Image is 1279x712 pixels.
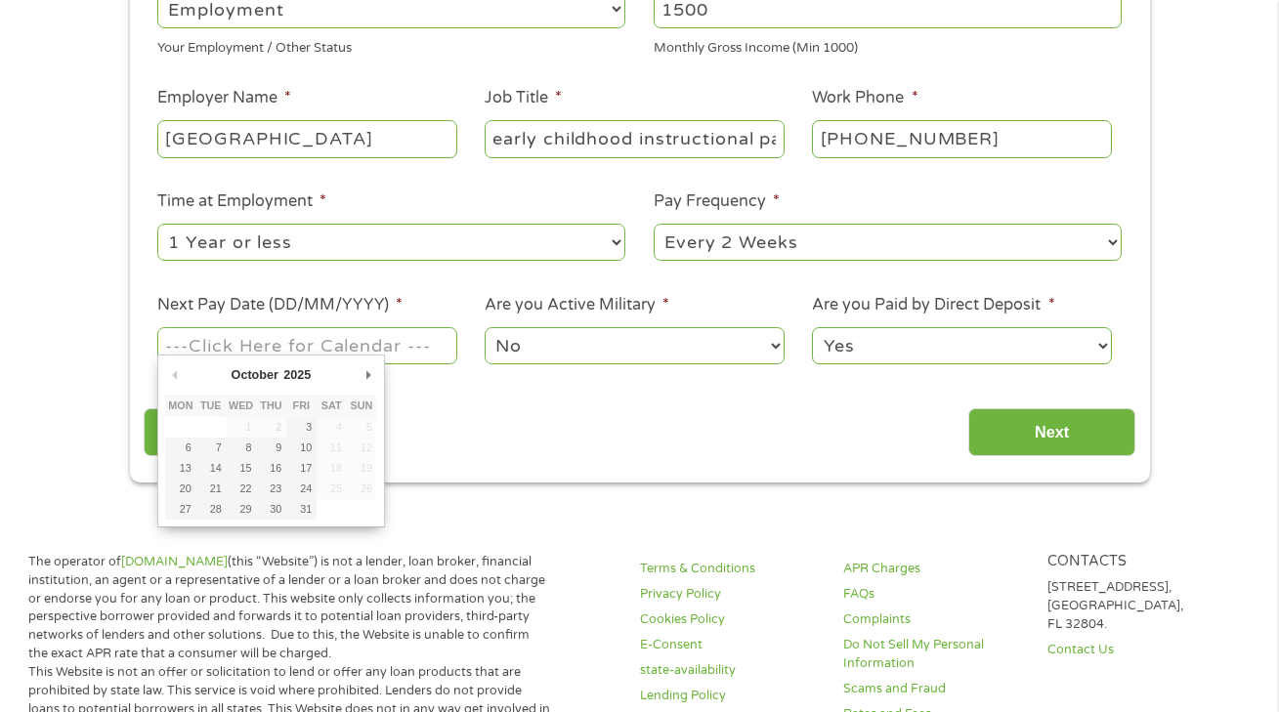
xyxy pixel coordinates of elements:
[812,88,917,108] label: Work Phone
[286,417,317,438] button: 3
[157,191,326,212] label: Time at Employment
[843,610,1047,629] a: Complaints
[200,399,222,411] abbr: Tuesday
[165,499,195,520] button: 27
[168,399,192,411] abbr: Monday
[195,438,226,458] button: 7
[654,191,780,212] label: Pay Frequency
[843,680,1047,698] a: Scams and Fraud
[640,636,844,654] a: E-Consent
[286,458,317,479] button: 17
[157,120,456,157] input: Walmart
[165,438,195,458] button: 6
[485,88,562,108] label: Job Title
[226,458,256,479] button: 15
[229,362,281,389] div: October
[286,479,317,499] button: 24
[195,499,226,520] button: 28
[256,499,286,520] button: 30
[843,585,1047,604] a: FAQs
[165,479,195,499] button: 20
[321,399,342,411] abbr: Saturday
[256,438,286,458] button: 9
[28,553,552,663] p: The operator of (this “Website”) is not a lender, loan broker, financial institution, an agent or...
[640,661,844,680] a: state-availability
[144,408,311,456] input: Back
[256,479,286,499] button: 23
[812,120,1111,157] input: (231) 754-4010
[157,327,456,364] input: Use the arrow keys to pick a date
[293,399,310,411] abbr: Friday
[286,438,317,458] button: 10
[281,362,314,389] div: 2025
[1047,578,1252,634] p: [STREET_ADDRESS], [GEOGRAPHIC_DATA], FL 32804.
[1047,553,1252,571] h4: Contacts
[157,31,625,58] div: Your Employment / Other Status
[226,499,256,520] button: 29
[157,88,291,108] label: Employer Name
[968,408,1135,456] input: Next
[226,438,256,458] button: 8
[485,120,784,157] input: Cashier
[359,362,376,389] button: Next Month
[351,399,373,411] abbr: Sunday
[640,610,844,629] a: Cookies Policy
[260,399,281,411] abbr: Thursday
[226,479,256,499] button: 22
[165,458,195,479] button: 13
[1047,641,1252,659] a: Contact Us
[229,399,253,411] abbr: Wednesday
[195,479,226,499] button: 21
[195,458,226,479] button: 14
[654,31,1122,58] div: Monthly Gross Income (Min 1000)
[485,295,669,315] label: Are you Active Military
[256,458,286,479] button: 16
[812,295,1054,315] label: Are you Paid by Direct Deposit
[121,554,228,569] a: [DOMAIN_NAME]
[640,585,844,604] a: Privacy Policy
[843,636,1047,673] a: Do Not Sell My Personal Information
[157,295,403,315] label: Next Pay Date (DD/MM/YYYY)
[843,560,1047,578] a: APR Charges
[640,687,844,705] a: Lending Policy
[165,362,183,389] button: Previous Month
[640,560,844,578] a: Terms & Conditions
[286,499,317,520] button: 31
